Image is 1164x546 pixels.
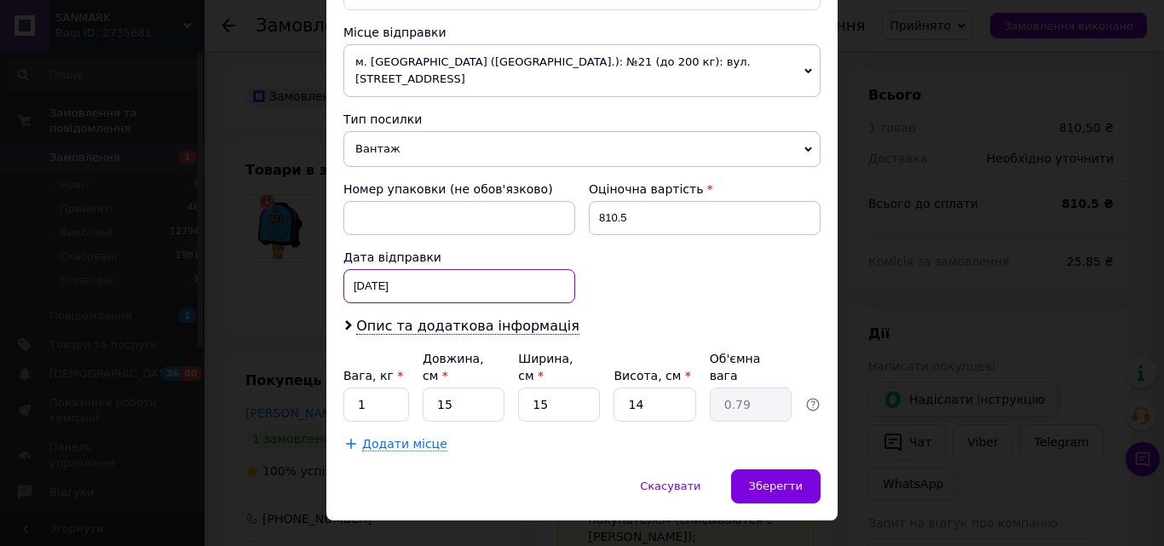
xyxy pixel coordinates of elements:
label: Довжина, см [423,352,484,382]
label: Висота, см [614,369,690,382]
span: Тип посилки [343,112,422,126]
label: Ширина, см [518,352,573,382]
label: Вага, кг [343,369,403,382]
span: Місце відправки [343,26,447,39]
div: Дата відправки [343,249,575,266]
div: Номер упаковки (не обов'язково) [343,181,575,198]
div: Об'ємна вага [710,350,792,384]
span: Опис та додаткова інформація [356,318,579,335]
span: Зберегти [749,480,803,492]
span: м. [GEOGRAPHIC_DATA] ([GEOGRAPHIC_DATA].): №21 (до 200 кг): вул. [STREET_ADDRESS] [343,44,821,97]
div: Оціночна вартість [589,181,821,198]
span: Скасувати [640,480,700,492]
span: Додати місце [362,437,447,451]
span: Вантаж [343,131,821,167]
